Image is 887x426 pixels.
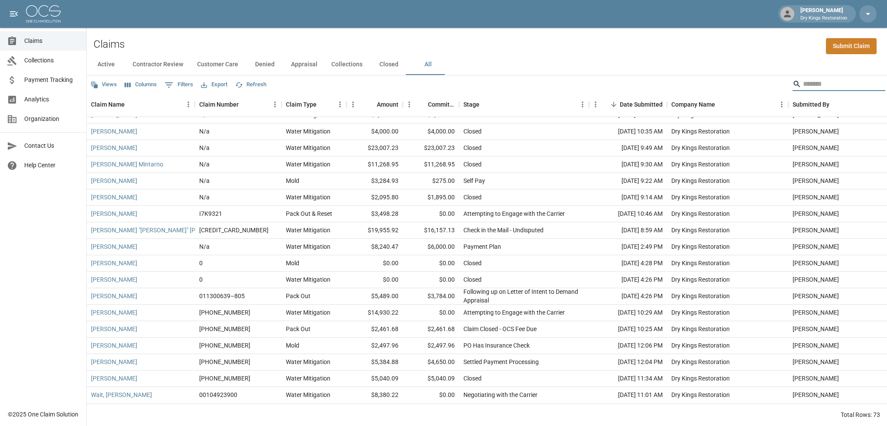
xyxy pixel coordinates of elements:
div: Closed [463,374,482,383]
div: Dry Kings Restoration [671,390,730,399]
div: $16,157.13 [403,222,459,239]
div: N/a [199,143,210,152]
div: $3,498.28 [346,206,403,222]
div: $11,268.95 [346,156,403,173]
div: Closed [463,127,482,136]
div: Water Mitigation [286,127,330,136]
div: N/a [199,242,210,251]
div: $3,784.00 [403,288,459,305]
div: Madison Kram [793,325,839,333]
div: Settled Payment Processing [463,358,539,366]
div: Madison Kram [793,209,839,218]
div: Water Mitigation [286,358,330,366]
div: 00104923900 [199,390,237,399]
a: [PERSON_NAME] [91,193,137,202]
div: $5,040.09 [403,371,459,387]
div: Claim Name [87,92,195,117]
div: Claim Name [91,92,125,117]
span: Help Center [24,161,79,170]
div: $8,380.22 [346,387,403,403]
div: Claim Type [282,92,346,117]
div: Negotiating with the Carrier [463,390,537,399]
div: [DATE] 11:34 AM [589,371,667,387]
button: Sort [317,98,329,111]
span: Organization [24,114,79,124]
button: Collections [324,54,369,75]
span: Analytics [24,95,79,104]
button: Refresh [233,78,269,91]
button: Sort [829,98,842,111]
div: [DATE] 9:30 AM [589,156,667,173]
div: [DATE] 11:01 AM [589,387,667,403]
div: Mold [286,259,299,267]
div: $5,040.09 [346,371,403,387]
span: Payment Tracking [24,75,79,85]
div: Closed [463,143,482,152]
div: N/a [199,127,210,136]
div: $2,461.68 [403,321,459,338]
button: Menu [333,98,346,111]
a: Submit Claim [826,38,877,54]
button: Select columns [123,78,159,91]
a: Wait, [PERSON_NAME] [91,390,152,399]
button: open drawer [5,5,23,23]
div: 0 [199,259,203,267]
div: Claim Number [199,92,239,117]
div: Closed [463,193,482,202]
div: $11,268.95 [403,156,459,173]
button: Closed [369,54,408,75]
div: 5033062247-1-1 [199,226,269,234]
div: Madison Kram [793,193,839,202]
div: $4,000.00 [346,124,403,140]
div: $0.00 [403,387,459,403]
div: $2,095.80 [346,189,403,206]
button: Customer Care [190,54,245,75]
div: Cory Roth [793,226,839,234]
div: Water Mitigation [286,226,330,234]
div: $5,489.00 [346,288,403,305]
div: dynamic tabs [87,54,887,75]
div: Following up on Letter of Intent to Demand Appraisal [463,287,585,305]
button: Views [88,78,119,91]
div: $4,650.00 [403,354,459,371]
div: [DATE] 4:26 PM [589,288,667,305]
div: $8,240.47 [346,239,403,255]
div: Claim Type [286,92,317,117]
button: Denied [245,54,284,75]
div: $6,000.00 [403,239,459,255]
div: [DATE] 9:14 AM [589,189,667,206]
div: $1,895.00 [403,189,459,206]
div: $0.00 [403,305,459,321]
button: Sort [365,98,377,111]
div: Committed Amount [403,92,459,117]
div: Janina Burgos [793,259,839,267]
div: $0.00 [403,206,459,222]
div: $4,000.00 [403,124,459,140]
div: Mold [286,176,299,185]
div: $3,284.93 [346,173,403,189]
div: Closed [463,160,482,169]
button: Appraisal [284,54,324,75]
button: Active [87,54,126,75]
a: [PERSON_NAME] [91,176,137,185]
button: Show filters [162,78,195,92]
a: [PERSON_NAME] "[PERSON_NAME]" [PERSON_NAME] [91,226,236,234]
div: Amount [377,92,398,117]
button: Menu [775,98,788,111]
div: 01-008-959086 [199,325,250,333]
div: Dry Kings Restoration [671,374,730,383]
div: $23,007.23 [403,140,459,156]
button: Menu [576,98,589,111]
div: $0.00 [346,255,403,272]
div: Date Submitted [620,92,663,117]
div: Self Pay [463,176,485,185]
button: Menu [403,98,416,111]
a: [PERSON_NAME] [91,325,137,333]
div: Water Mitigation [286,275,330,284]
div: [DATE] 10:25 AM [589,321,667,338]
div: Dry Kings Restoration [671,308,730,317]
div: Dry Kings Restoration [671,275,730,284]
div: Water Mitigation [286,193,330,202]
div: Company Name [667,92,788,117]
div: Attempting to Engage with the Carrier [463,209,565,218]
